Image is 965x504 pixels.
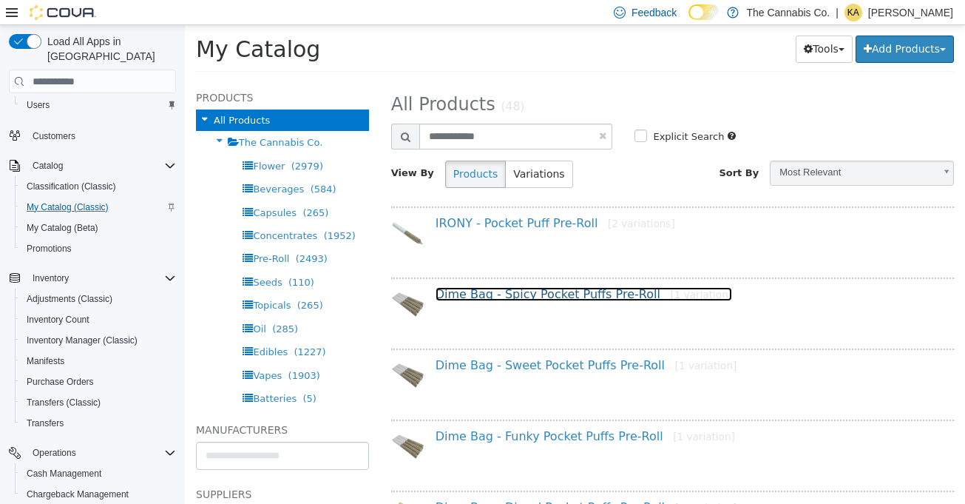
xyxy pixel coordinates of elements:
[3,268,182,289] button: Inventory
[868,4,953,21] p: [PERSON_NAME]
[21,290,176,308] span: Adjustments (Classic)
[27,444,176,462] span: Operations
[27,488,129,500] span: Chargeback Management
[251,475,552,489] a: Dime Bag - Diesel Pocket Puffs Pre-Roll[1 variation]
[68,228,104,239] span: Pre-Roll
[27,355,64,367] span: Manifests
[611,10,668,38] button: Tools
[485,263,547,275] small: [1 variation]
[260,135,321,163] button: Products
[30,5,96,20] img: Cova
[118,368,132,379] span: (5)
[11,11,135,37] span: My Catalog
[15,392,182,413] button: Transfers (Classic)
[27,269,176,287] span: Inventory
[11,460,184,478] h5: Suppliers
[27,417,64,429] span: Transfers
[118,182,143,193] span: (265)
[27,181,116,192] span: Classification (Classic)
[68,135,100,147] span: Flower
[68,345,97,356] span: Vapes
[68,158,119,169] span: Beverages
[21,332,143,349] a: Inventory Manager (Classic)
[33,447,76,459] span: Operations
[112,275,138,286] span: (265)
[15,289,182,309] button: Adjustments (Classic)
[27,335,138,346] span: Inventory Manager (Classic)
[27,293,112,305] span: Adjustments (Classic)
[15,197,182,218] button: My Catalog (Classic)
[206,263,240,296] img: 150
[68,298,81,309] span: Oil
[11,396,184,414] h5: Manufacturers
[27,127,81,145] a: Customers
[15,218,182,238] button: My Catalog (Beta)
[3,155,182,176] button: Catalog
[21,352,176,370] span: Manifests
[68,368,112,379] span: Batteries
[688,4,719,20] input: Dark Mode
[534,142,574,153] span: Sort By
[15,309,182,330] button: Inventory Count
[746,4,830,21] p: The Cannabis Co.
[33,272,69,284] span: Inventory
[21,96,176,114] span: Users
[15,176,182,197] button: Classification (Classic)
[68,252,97,263] span: Seeds
[316,75,339,88] small: (48)
[15,238,182,259] button: Promotions
[27,397,101,409] span: Transfers (Classic)
[21,290,118,308] a: Adjustments (Classic)
[21,178,176,195] span: Classification (Classic)
[21,198,115,216] a: My Catalog (Classic)
[21,219,104,237] a: My Catalog (Beta)
[111,228,143,239] span: (2493)
[27,468,101,480] span: Cash Management
[68,205,132,216] span: Concentrates
[27,201,109,213] span: My Catalog (Classic)
[3,443,182,463] button: Operations
[104,345,135,356] span: (1903)
[21,240,176,258] span: Promotions
[490,335,552,346] small: [1 variation]
[41,34,176,64] span: Load All Apps in [GEOGRAPHIC_DATA]
[15,351,182,372] button: Manifests
[21,178,122,195] a: Classification (Classic)
[251,404,550,418] a: Dime Bag - Funky Pocket Puffs Pre-Roll[1 variation]
[68,321,103,332] span: Edibles
[21,465,107,483] a: Cash Management
[251,262,547,276] a: Dime Bag - Spicy Pocket Puffs Pre-Roll[1 variation]
[15,413,182,434] button: Transfers
[15,463,182,484] button: Cash Management
[21,414,70,432] a: Transfers
[21,240,78,258] a: Promotions
[206,69,311,90] span: All Products
[490,477,552,488] small: [1 variation]
[68,182,112,193] span: Capsules
[27,376,94,388] span: Purchase Orders
[21,352,70,370] a: Manifests
[464,104,539,119] label: Explicit Search
[27,314,89,326] span: Inventory Count
[21,96,55,114] a: Users
[21,394,176,411] span: Transfers (Classic)
[21,332,176,349] span: Inventory Manager (Classic)
[21,485,176,503] span: Chargeback Management
[27,222,98,234] span: My Catalog (Beta)
[206,192,240,225] img: 150
[54,112,138,123] span: The Cannabis Co.
[15,330,182,351] button: Inventory Manager (Classic)
[632,5,677,20] span: Feedback
[206,142,249,153] span: View By
[27,157,176,175] span: Catalog
[21,198,176,216] span: My Catalog (Classic)
[21,414,176,432] span: Transfers
[11,64,184,81] h5: Products
[206,334,240,367] img: 150
[126,158,152,169] span: (584)
[104,252,129,263] span: (110)
[251,191,490,205] a: IRONY - Pocket Puff Pre-Roll[2 variations]
[21,219,176,237] span: My Catalog (Beta)
[27,444,82,462] button: Operations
